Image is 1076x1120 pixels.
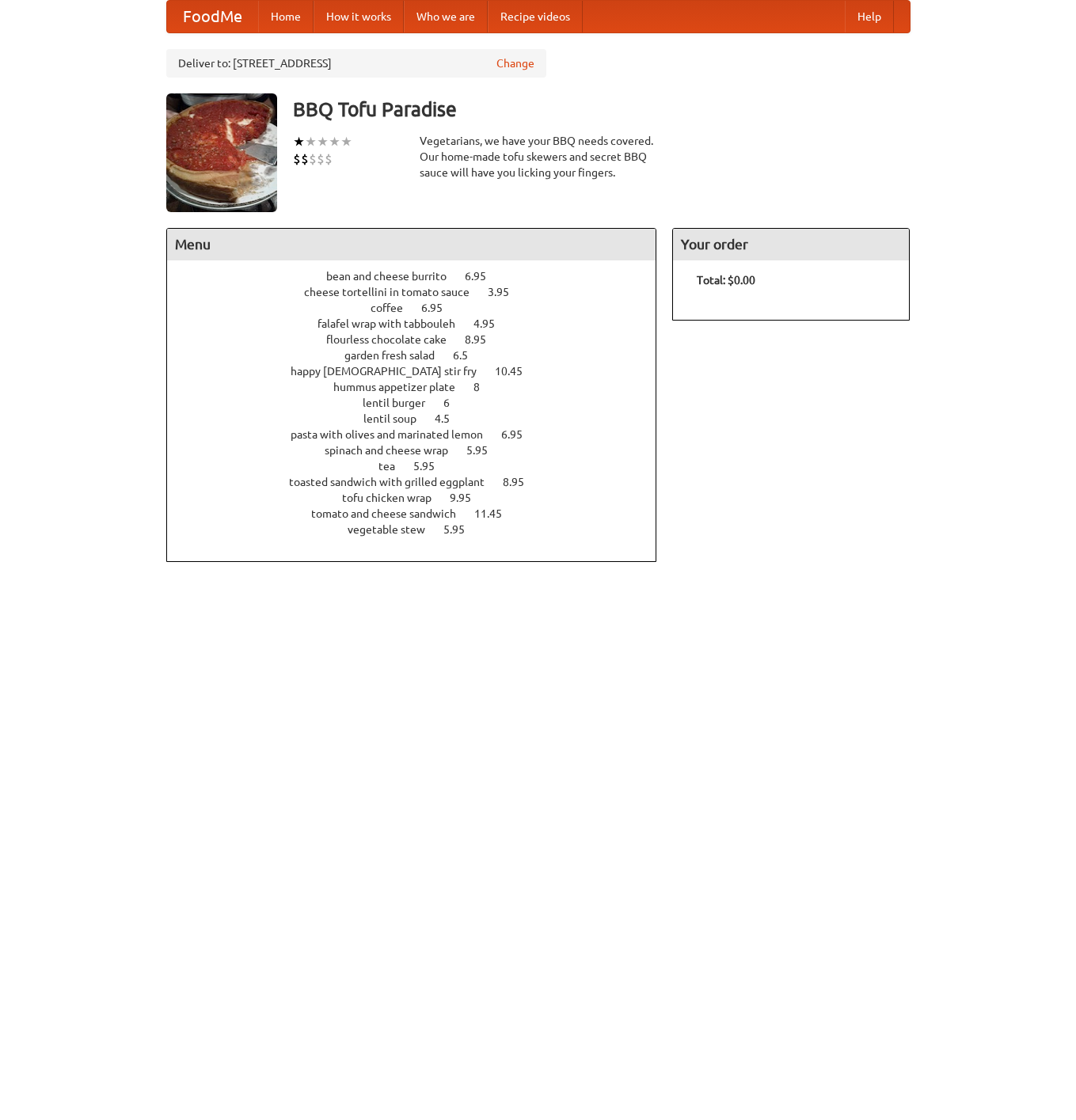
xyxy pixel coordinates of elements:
[845,1,894,32] a: Help
[311,507,472,520] span: tomato and cheese sandwich
[317,150,325,168] li: $
[697,274,755,287] b: Total: $0.00
[325,444,464,457] span: spinach and cheese wrap
[289,476,553,488] a: toasted sandwich with grilled eggplant 8.95
[503,476,540,488] span: 8.95
[166,93,277,212] img: angular.jpg
[258,1,314,32] a: Home
[317,317,524,330] a: falafel wrap with tabbouleh 4.95
[304,286,485,298] span: cheese tortellini in tomato sauce
[329,133,340,150] li: ★
[344,349,451,362] span: garden fresh salad
[166,49,546,78] div: Deliver to: [STREET_ADDRESS]
[342,492,500,504] a: tofu chicken wrap 9.95
[291,365,552,378] a: happy [DEMOGRAPHIC_DATA] stir fry 10.45
[363,397,441,409] span: lentil burger
[317,317,471,330] span: falafel wrap with tabbouleh
[363,397,479,409] a: lentil burger 6
[326,333,515,346] a: flourless chocolate cake 8.95
[167,1,258,32] a: FoodMe
[404,1,488,32] a: Who we are
[371,302,472,314] a: coffee 6.95
[311,507,531,520] a: tomato and cheese sandwich 11.45
[501,428,538,441] span: 6.95
[473,317,511,330] span: 4.95
[304,286,538,298] a: cheese tortellini in tomato sauce 3.95
[413,460,451,473] span: 5.95
[443,523,481,536] span: 5.95
[453,349,484,362] span: 6.5
[340,133,352,150] li: ★
[378,460,464,473] a: tea 5.95
[465,270,502,283] span: 6.95
[325,150,333,168] li: $
[326,333,462,346] span: flourless chocolate cake
[344,349,497,362] a: garden fresh salad 6.5
[421,302,458,314] span: 6.95
[466,444,504,457] span: 5.95
[371,302,419,314] span: coffee
[326,270,515,283] a: bean and cheese burrito 6.95
[435,412,466,425] span: 4.5
[342,492,447,504] span: tofu chicken wrap
[488,1,583,32] a: Recipe videos
[474,507,518,520] span: 11.45
[291,428,499,441] span: pasta with olives and marinated lemon
[420,133,657,180] div: Vegetarians, we have your BBQ needs covered. Our home-made tofu skewers and secret BBQ sauce will...
[450,492,487,504] span: 9.95
[443,397,466,409] span: 6
[326,270,462,283] span: bean and cheese burrito
[317,133,329,150] li: ★
[333,381,509,393] a: hummus appetizer plate 8
[465,333,502,346] span: 8.95
[488,286,525,298] span: 3.95
[378,460,411,473] span: tea
[495,365,538,378] span: 10.45
[293,150,301,168] li: $
[496,55,534,71] a: Change
[363,412,432,425] span: lentil soup
[473,381,496,393] span: 8
[333,381,471,393] span: hummus appetizer plate
[293,93,911,125] h3: BBQ Tofu Paradise
[673,229,909,260] h4: Your order
[291,365,492,378] span: happy [DEMOGRAPHIC_DATA] stir fry
[309,150,317,168] li: $
[363,412,479,425] a: lentil soup 4.5
[291,428,552,441] a: pasta with olives and marinated lemon 6.95
[325,444,517,457] a: spinach and cheese wrap 5.95
[289,476,500,488] span: toasted sandwich with grilled eggplant
[305,133,317,150] li: ★
[293,133,305,150] li: ★
[167,229,656,260] h4: Menu
[301,150,309,168] li: $
[348,523,494,536] a: vegetable stew 5.95
[314,1,404,32] a: How it works
[348,523,441,536] span: vegetable stew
